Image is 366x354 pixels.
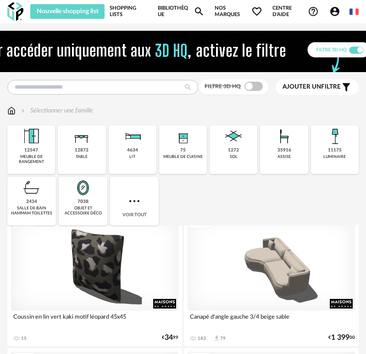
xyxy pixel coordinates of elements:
[273,125,295,147] img: Assise.png
[7,213,182,346] a: 3D HQ Coussin en lin vert kaki motif léopard 45x45 15 €3499
[162,335,178,341] div: € 99
[30,4,105,19] button: Nouvelle shopping list
[71,125,93,147] img: Table.png
[26,199,37,205] div: 2434
[122,125,144,147] img: Literie.png
[184,213,359,346] a: 3D HQ Canapé d'angle gauche 3/4 beige sable 183 Download icon 79 €1 39900
[7,106,16,115] img: svg+xml;base64,PHN2ZyB3aWR0aD0iMTYiIGhlaWdodD0iMTciIHZpZXdCb3g9IjAgMCAxNiAxNyIgZmlsbD0ibm9uZSIgeG...
[328,147,342,153] div: 11175
[158,4,205,19] a: BibliothèqueMagnify icon
[328,335,355,341] div: € 00
[19,106,27,115] img: svg+xml;base64,PHN2ZyB3aWR0aD0iMTYiIGhlaWdodD0iMTYiIHZpZXdCb3g9IjAgMCAxNiAxNiIgZmlsbD0ibm9uZSIgeG...
[215,4,262,19] span: Nos marques
[188,311,355,329] div: Canapé d'angle gauche 3/4 beige sable
[180,147,186,153] div: 75
[129,154,135,159] div: lit
[127,194,142,208] img: more.7b13dc1.svg
[75,147,89,153] div: 12872
[72,177,94,199] img: Miroir.png
[324,125,346,147] img: Luminaire.png
[7,2,23,21] img: OXP
[283,83,341,91] span: filtre
[37,8,99,15] span: Nouvelle shopping list
[205,84,241,89] span: Filtre 3D HQ
[24,147,38,153] div: 12547
[10,206,53,216] div: salle de bain hammam toilettes
[110,4,148,19] a: Shopping Lists
[10,154,52,165] div: meuble de rangement
[11,311,178,329] div: Coussin en lin vert kaki motif léopard 45x45
[272,5,319,18] span: Centre d'aideHelp Circle Outline icon
[213,335,220,342] span: Download icon
[277,147,291,153] div: 35916
[222,125,244,147] img: Sol.png
[21,336,27,341] div: 15
[172,125,194,147] img: Rangement.png
[323,154,346,159] div: luminaire
[308,6,319,17] span: Help Circle Outline icon
[198,336,206,341] div: 183
[341,82,352,93] span: Filter icon
[110,177,159,225] div: Voir tout
[331,335,349,341] span: 1 399
[283,84,321,90] span: Ajouter un
[329,6,344,17] span: Account Circle icon
[20,125,42,147] img: Meuble%20de%20rangement.png
[163,154,203,159] div: meuble de cuisine
[76,154,88,159] div: table
[61,206,105,216] div: objet et accessoire déco
[228,147,239,153] div: 1272
[251,6,262,17] span: Heart Outline icon
[78,199,89,205] div: 7038
[21,177,43,199] img: Salle%20de%20bain.png
[329,6,340,17] span: Account Circle icon
[230,154,238,159] div: sol
[127,147,138,153] div: 4634
[165,335,173,341] span: 34
[220,336,226,341] div: 79
[277,154,291,159] div: assise
[194,6,205,17] span: Magnify icon
[276,79,359,95] button: Ajouter unfiltre Filter icon
[349,7,359,16] img: fr
[19,106,93,115] div: Sélectionner une famille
